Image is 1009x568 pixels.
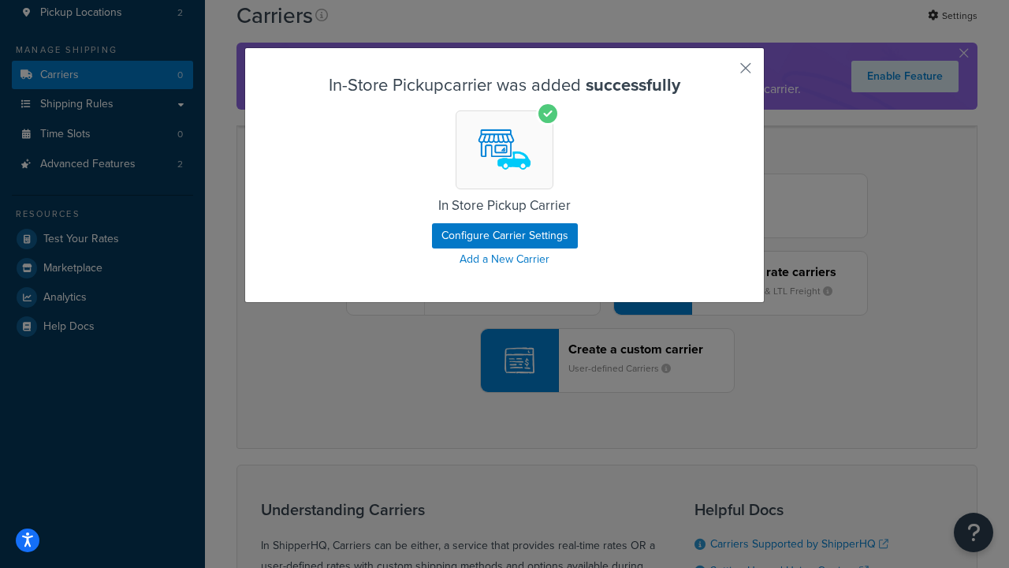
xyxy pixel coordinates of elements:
h3: In-Store Pickup carrier was added [285,76,724,95]
button: Configure Carrier Settings [432,223,578,248]
a: Add a New Carrier [285,248,724,271]
h5: In Store Pickup Carrier [294,199,715,214]
img: In-Store Pickup [468,114,541,186]
strong: successfully [586,72,680,98]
